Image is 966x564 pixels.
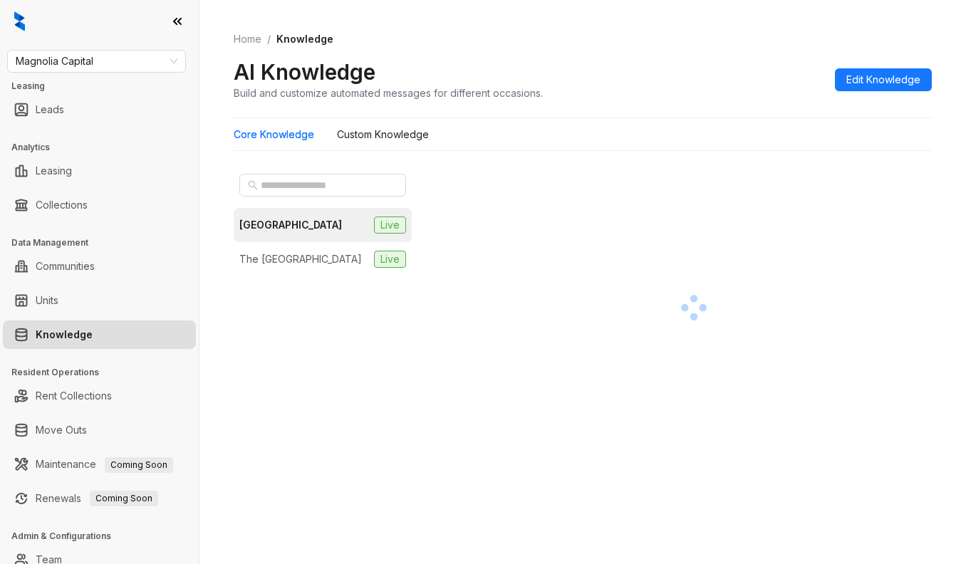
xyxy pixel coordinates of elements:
div: Core Knowledge [234,127,314,142]
span: Coming Soon [90,491,158,506]
li: Collections [3,191,196,219]
h3: Data Management [11,236,199,249]
a: Leads [36,95,64,124]
span: Edit Knowledge [846,72,920,88]
span: Magnolia Capital [16,51,177,72]
a: Home [231,31,264,47]
a: Units [36,286,58,315]
li: Leasing [3,157,196,185]
a: Communities [36,252,95,281]
li: Units [3,286,196,315]
span: Coming Soon [105,457,173,473]
span: Live [374,216,406,234]
span: Knowledge [276,33,333,45]
a: Rent Collections [36,382,112,410]
button: Edit Knowledge [835,68,932,91]
a: Move Outs [36,416,87,444]
div: Custom Knowledge [337,127,429,142]
div: [GEOGRAPHIC_DATA] [239,217,342,233]
span: Live [374,251,406,268]
h3: Resident Operations [11,366,199,379]
img: logo [14,11,25,31]
a: Knowledge [36,320,93,349]
li: / [267,31,271,47]
li: Move Outs [3,416,196,444]
li: Maintenance [3,450,196,479]
h3: Leasing [11,80,199,93]
li: Communities [3,252,196,281]
a: Collections [36,191,88,219]
h2: AI Knowledge [234,58,375,85]
span: search [248,180,258,190]
li: Leads [3,95,196,124]
li: Renewals [3,484,196,513]
h3: Analytics [11,141,199,154]
h3: Admin & Configurations [11,530,199,543]
li: Rent Collections [3,382,196,410]
li: Knowledge [3,320,196,349]
a: Leasing [36,157,72,185]
div: Build and customize automated messages for different occasions. [234,85,543,100]
div: The [GEOGRAPHIC_DATA] [239,251,362,267]
a: RenewalsComing Soon [36,484,158,513]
